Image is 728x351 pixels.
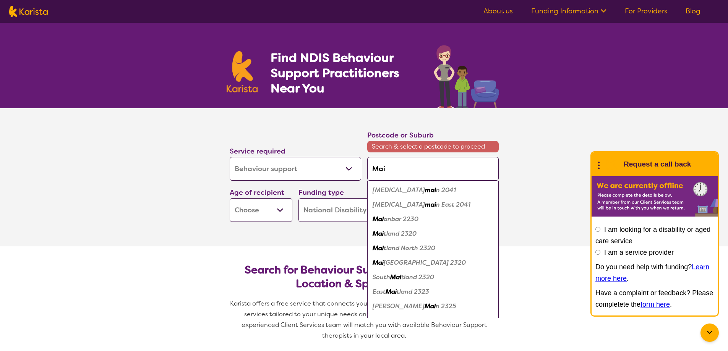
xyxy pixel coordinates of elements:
em: Mai [373,215,384,223]
a: Blog [686,6,700,16]
p: Have a complaint or feedback? Please completete the . [595,287,714,310]
div: Maitland North 2320 [371,241,495,256]
em: n East 2041 [436,201,470,209]
em: Aber [373,317,387,325]
label: Service required [230,147,285,156]
div: East Maitland 2323 [371,285,495,299]
img: Karista offline chat form to request call back [592,176,718,217]
span: Search & select a postcode to proceed [367,141,499,152]
em: Mai [390,273,401,281]
label: Funding type [298,188,344,197]
img: behaviour-support [432,41,502,108]
a: form here [640,301,670,308]
em: tland 2323 [397,288,429,296]
em: Mai [373,259,384,267]
em: South [373,273,390,281]
div: Abermain 2326 [371,314,495,328]
label: I am looking for a disability or aged care service [595,226,710,245]
img: Karista logo [9,6,48,17]
h2: Search for Behaviour Support Practitioners by Location & Specific Needs [236,263,493,291]
em: n 2325 [436,302,456,310]
em: tland 2320 [384,230,417,238]
a: About us [483,6,513,16]
em: [MEDICAL_DATA] [373,201,425,209]
div: Balmain 2041 [371,183,495,197]
h1: Find NDIS Behaviour Support Practitioners Near You [271,50,418,96]
a: Funding Information [531,6,606,16]
em: n 2041 [436,186,456,194]
em: mai [425,186,436,194]
em: Mai [373,230,384,238]
em: anbar 2230 [384,215,418,223]
em: Mai [425,302,436,310]
img: Karista [604,157,619,172]
div: Balmain East 2041 [371,197,495,212]
em: [MEDICAL_DATA] [373,186,425,194]
p: Do you need help with funding? . [595,261,714,284]
div: Maitland 2320 [371,226,495,241]
label: Age of recipient [230,188,284,197]
div: Greta Main 2325 [371,299,495,314]
em: East [373,288,386,296]
label: Postcode or Suburb [367,131,434,140]
div: Maitland Vale 2320 [371,256,495,270]
em: [PERSON_NAME] [373,302,425,310]
em: mai [425,201,436,209]
p: Karista offers a free service that connects you with Behaviour Support and other disability servi... [227,298,502,341]
em: tland North 2320 [384,244,435,252]
em: [GEOGRAPHIC_DATA] 2320 [384,259,466,267]
img: Karista logo [227,51,258,92]
em: tland 2320 [401,273,434,281]
a: For Providers [625,6,667,16]
div: South Maitland 2320 [371,270,495,285]
em: mai [387,317,398,325]
em: n 2326 [398,317,418,325]
label: I am a service provider [604,249,674,256]
em: Mai [386,288,397,296]
input: Type [367,157,499,181]
h1: Request a call back [624,159,691,170]
em: Mai [373,244,384,252]
div: Maianbar 2230 [371,212,495,226]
